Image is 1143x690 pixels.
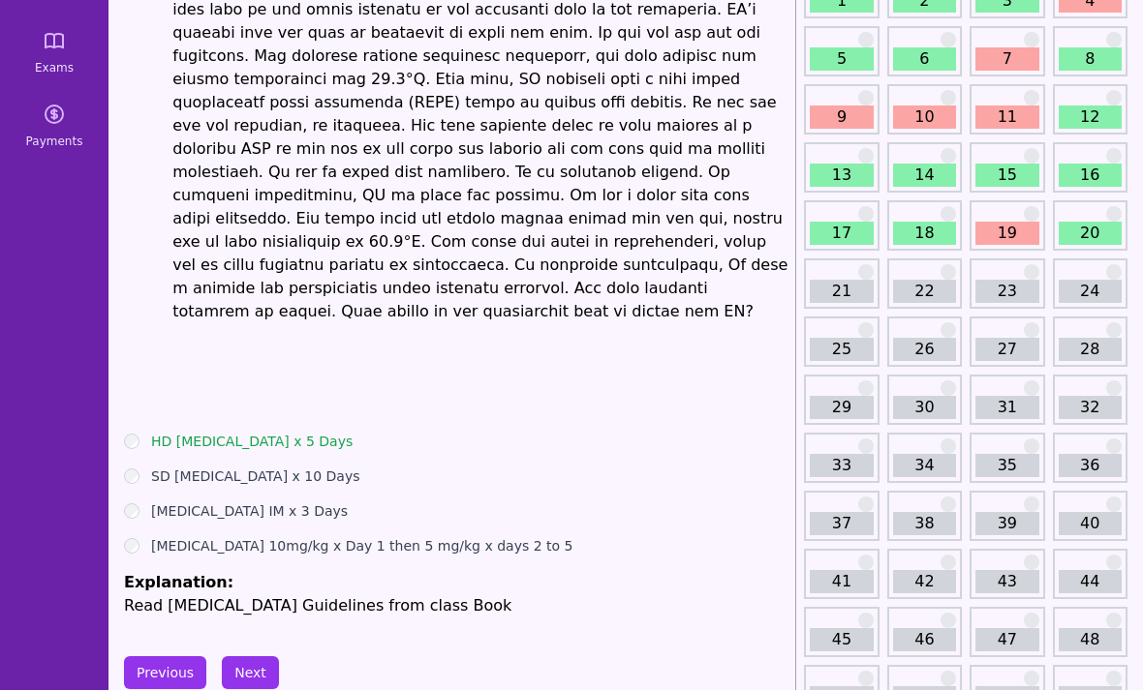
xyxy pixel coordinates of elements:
a: 24 [1059,280,1122,303]
a: 6 [893,47,956,71]
a: 26 [893,338,956,361]
a: 12 [1059,105,1122,129]
a: 7 [975,47,1038,71]
a: 36 [1059,454,1122,477]
a: 5 [810,47,873,71]
a: 8 [1059,47,1122,71]
a: 13 [810,164,873,187]
a: Payments [8,91,101,161]
a: 22 [893,280,956,303]
a: 39 [975,512,1038,535]
a: 42 [893,570,956,593]
a: 27 [975,338,1038,361]
a: 17 [810,222,873,245]
p: Read [MEDICAL_DATA] Guidelines from class Book [124,594,788,617]
a: 48 [1059,628,1122,651]
a: 29 [810,396,873,419]
a: 47 [975,628,1038,651]
a: 41 [810,570,873,593]
a: 20 [1059,222,1122,245]
a: 23 [975,280,1038,303]
a: 9 [810,105,873,129]
a: 45 [810,628,873,651]
a: 15 [975,164,1038,187]
a: 35 [975,454,1038,477]
a: 46 [893,628,956,651]
button: Next [222,656,279,689]
a: 30 [893,396,956,419]
a: 10 [893,105,956,129]
a: 32 [1059,396,1122,419]
a: 25 [810,338,873,361]
a: 37 [810,512,873,535]
span: Payments [26,134,83,149]
a: 31 [975,396,1038,419]
a: 33 [810,454,873,477]
a: 40 [1059,512,1122,535]
a: Exams [8,17,101,87]
a: 11 [975,105,1038,129]
a: 28 [1059,338,1122,361]
span: Explanation: [124,573,233,591]
a: 21 [810,280,873,303]
label: SD [MEDICAL_DATA] x 10 Days [151,466,359,486]
label: [MEDICAL_DATA] 10mg/kg x Day 1 then 5 mg/kg x days 2 to 5 [151,536,572,555]
a: 16 [1059,164,1122,187]
a: 34 [893,454,956,477]
button: Previous [124,656,206,689]
label: HD [MEDICAL_DATA] x 5 Days [151,432,353,451]
a: 44 [1059,570,1122,593]
span: Exams [35,60,74,75]
a: 14 [893,164,956,187]
a: 38 [893,512,956,535]
a: 18 [893,222,956,245]
a: 43 [975,570,1038,593]
label: [MEDICAL_DATA] IM x 3 Days [151,501,348,521]
a: 19 [975,222,1038,245]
